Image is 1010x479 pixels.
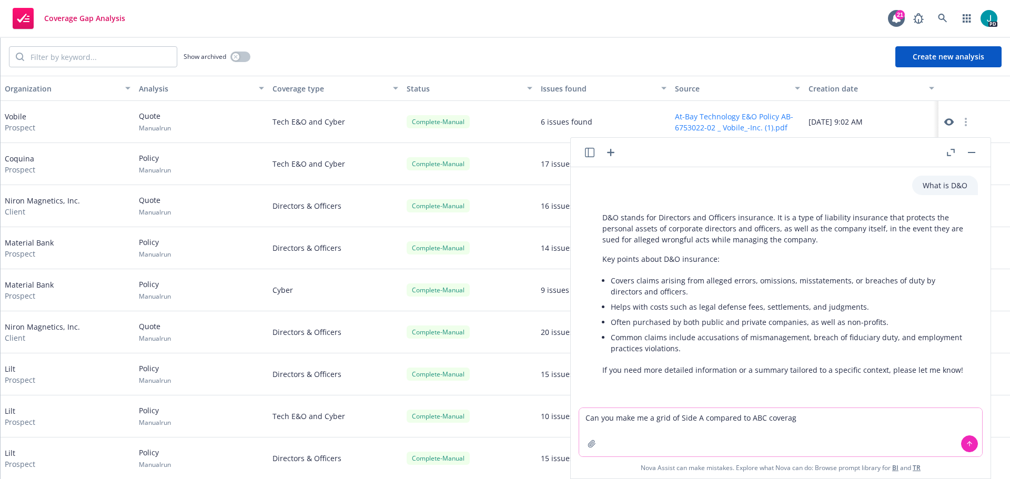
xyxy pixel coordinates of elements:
[602,253,967,264] p: Key points about D&O insurance:
[611,273,967,299] li: Covers claims arising from alleged errors, omissions, misstatements, or breaches of duty by direc...
[407,368,470,381] div: Complete - Manual
[5,321,80,343] div: Niron Magnetics, Inc.
[5,363,35,385] div: Lilt
[675,83,789,94] div: Source
[5,458,35,470] span: Prospect
[541,369,597,380] div: 15 issues found
[541,327,597,338] div: 20 issues found
[407,410,470,423] div: Complete - Manual
[932,8,953,29] a: Search
[5,164,35,175] span: Prospect
[407,241,470,254] div: Complete - Manual
[139,195,171,217] div: Quote
[5,111,35,133] div: Vobile
[5,416,35,427] span: Prospect
[268,269,402,311] div: Cyber
[139,292,171,301] span: Manual run
[981,10,997,27] img: photo
[407,115,470,128] div: Complete - Manual
[804,76,938,101] button: Creation date
[139,83,253,94] div: Analysis
[5,405,35,427] div: Lilt
[895,8,905,18] div: 21
[541,158,597,169] div: 17 issues found
[268,311,402,353] div: Directors & Officers
[5,206,80,217] span: Client
[602,212,967,245] p: D&O stands for Directors and Officers insurance. It is a type of liability insurance that protect...
[956,8,977,29] a: Switch app
[5,122,35,133] span: Prospect
[139,152,171,175] div: Policy
[5,153,35,175] div: Coquina
[139,363,171,385] div: Policy
[908,8,929,29] a: Report a Bug
[407,283,470,297] div: Complete - Manual
[611,330,967,356] li: Common claims include accusations of mismanagement, breach of fiduciary duty, and employment prac...
[407,452,470,465] div: Complete - Manual
[272,83,387,94] div: Coverage type
[5,374,35,385] span: Prospect
[923,180,967,191] p: What is D&O
[5,248,54,259] span: Prospect
[184,52,226,61] span: Show archived
[541,411,597,422] div: 10 issues found
[407,157,470,170] div: Complete - Manual
[5,195,80,217] div: Niron Magnetics, Inc.
[268,353,402,395] div: Directors & Officers
[671,76,805,101] button: Source
[139,166,171,175] span: Manual run
[541,453,597,464] div: 15 issues found
[139,334,171,343] span: Manual run
[541,116,592,127] div: 6 issues found
[268,227,402,269] div: Directors & Officers
[541,242,597,253] div: 14 issues found
[541,83,655,94] div: Issues found
[139,208,171,217] span: Manual run
[139,237,171,259] div: Policy
[135,76,269,101] button: Analysis
[139,418,171,427] span: Manual run
[579,408,982,456] textarea: Can you make me a grid of Side A compared to ABC coverag
[537,76,671,101] button: Issues found
[675,111,801,133] button: At-Bay Technology E&O Policy AB-6753022-02 _ Vobile_-Inc. (1).pdf
[5,83,119,94] div: Organization
[5,447,35,470] div: Lilt
[5,332,80,343] span: Client
[892,463,898,472] a: BI
[268,185,402,227] div: Directors & Officers
[5,237,54,259] div: Material Bank
[541,284,592,295] div: 9 issues found
[5,290,54,301] span: Prospect
[24,47,177,67] input: Filter by keyword...
[139,110,171,133] div: Quote
[139,250,171,259] span: Manual run
[407,325,470,339] div: Complete - Manual
[602,364,967,375] p: If you need more detailed information or a summary tailored to a specific context, please let me ...
[913,463,921,472] a: TR
[611,314,967,330] li: Often purchased by both public and private companies, as well as non-profits.
[139,279,171,301] div: Policy
[268,395,402,437] div: Tech E&O and Cyber
[5,279,54,301] div: Material Bank
[407,83,521,94] div: Status
[44,14,125,23] span: Coverage Gap Analysis
[139,376,171,385] span: Manual run
[268,143,402,185] div: Tech E&O and Cyber
[139,460,171,469] span: Manual run
[16,53,24,61] svg: Search
[895,46,1002,67] button: Create new analysis
[407,199,470,212] div: Complete - Manual
[268,101,402,143] div: Tech E&O and Cyber
[268,76,402,101] button: Coverage type
[139,124,171,133] span: Manual run
[611,299,967,314] li: Helps with costs such as legal defense fees, settlements, and judgments.
[809,83,923,94] div: Creation date
[804,101,938,143] div: [DATE] 9:02 AM
[402,76,537,101] button: Status
[139,321,171,343] div: Quote
[641,457,921,478] span: Nova Assist can make mistakes. Explore what Nova can do: Browse prompt library for and
[139,405,171,427] div: Policy
[8,4,129,33] a: Coverage Gap Analysis
[139,447,171,469] div: Policy
[541,200,597,211] div: 16 issues found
